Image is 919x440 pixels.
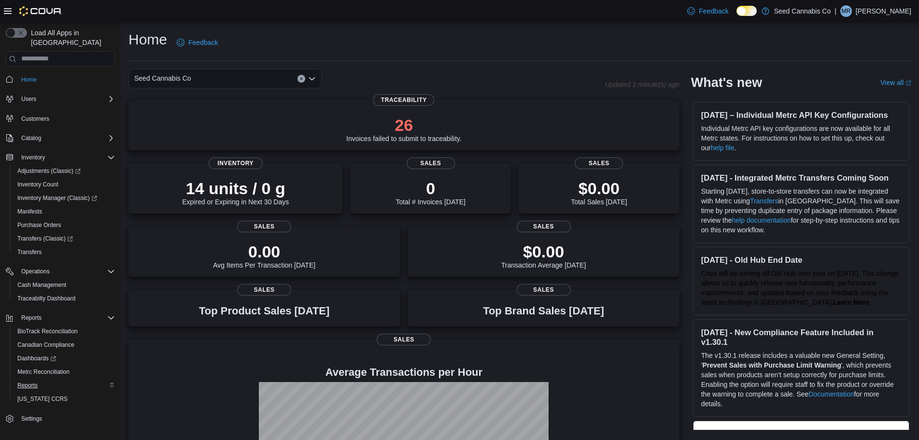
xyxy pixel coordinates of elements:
span: Reports [17,312,115,324]
span: Manifests [14,206,115,217]
button: [US_STATE] CCRS [10,392,119,406]
button: Catalog [17,132,45,144]
button: Users [17,93,40,105]
span: Purchase Orders [14,219,115,231]
h1: Home [128,30,167,49]
span: Dashboards [17,355,56,362]
p: Individual Metrc API key configurations are now available for all Metrc states. For instructions ... [701,124,901,153]
span: Sales [517,221,571,232]
div: Matty Roper [840,5,852,17]
span: Inventory Count [14,179,115,190]
button: Canadian Compliance [10,338,119,352]
p: 26 [346,115,462,135]
img: Cova [19,6,62,16]
button: BioTrack Reconciliation [10,325,119,338]
span: Sales [517,284,571,296]
span: Feedback [699,6,728,16]
span: Operations [21,268,50,275]
button: Inventory [2,151,119,164]
a: Inventory Manager (Classic) [10,191,119,205]
span: Transfers [14,246,115,258]
a: Feedback [173,33,222,52]
span: Settings [21,415,42,423]
span: Reports [17,382,38,389]
div: Total Sales [DATE] [571,179,627,206]
button: Traceabilty Dashboard [10,292,119,305]
button: Manifests [10,205,119,218]
button: Home [2,72,119,86]
svg: External link [905,80,911,86]
p: The v1.30.1 release includes a valuable new General Setting, ' ', which prevents sales when produ... [701,351,901,409]
span: Catalog [17,132,115,144]
span: BioTrack Reconciliation [14,326,115,337]
a: Settings [17,413,46,425]
span: Catalog [21,134,41,142]
strong: Prevent Sales with Purchase Limit Warning [702,361,841,369]
button: Transfers [10,245,119,259]
button: Clear input [297,75,305,83]
span: Adjustments (Classic) [17,167,81,175]
button: Reports [2,311,119,325]
span: MR [842,5,851,17]
input: Dark Mode [736,6,757,16]
h3: [DATE] - Old Hub End Date [701,255,901,265]
button: Operations [17,266,54,277]
h3: Top Brand Sales [DATE] [483,305,604,317]
span: Metrc Reconciliation [17,368,70,376]
a: Metrc Reconciliation [14,366,73,378]
div: Total # Invoices [DATE] [396,179,466,206]
span: Transfers (Classic) [17,235,73,242]
div: Invoices failed to submit to traceability. [346,115,462,142]
span: Load All Apps in [GEOGRAPHIC_DATA] [27,28,115,47]
button: Inventory [17,152,49,163]
button: Inventory Count [10,178,119,191]
span: Canadian Compliance [14,339,115,351]
a: Adjustments (Classic) [10,164,119,178]
span: Adjustments (Classic) [14,165,115,177]
span: Cash Management [14,279,115,291]
span: Reports [21,314,42,322]
button: Reports [17,312,45,324]
button: Catalog [2,131,119,145]
div: Expired or Expiring in Next 30 Days [182,179,289,206]
a: Customers [17,113,53,125]
p: 0.00 [213,242,315,261]
h3: [DATE] – Individual Metrc API Key Configurations [701,110,901,120]
span: Inventory Manager (Classic) [17,194,97,202]
p: 14 units / 0 g [182,179,289,198]
a: Transfers (Classic) [10,232,119,245]
span: Reports [14,380,115,391]
button: Metrc Reconciliation [10,365,119,379]
button: Customers [2,112,119,126]
h2: What's new [691,75,762,90]
span: Customers [21,115,49,123]
span: Cash Management [17,281,66,289]
h3: Top Product Sales [DATE] [199,305,329,317]
span: Washington CCRS [14,393,115,405]
span: Traceability [373,94,435,106]
p: $0.00 [501,242,586,261]
a: View allExternal link [880,79,911,86]
span: Cova will be turning off Old Hub next year on [DATE]. This change allows us to quickly release ne... [701,270,899,306]
a: Home [17,74,41,85]
span: Inventory [17,152,115,163]
button: Reports [10,379,119,392]
a: Transfers (Classic) [14,233,77,244]
button: Settings [2,412,119,426]
a: Transfers [750,197,778,205]
span: Home [17,73,115,85]
p: Updated 1 minute(s) ago [605,81,679,88]
a: Learn More [833,298,869,306]
span: BioTrack Reconciliation [17,327,78,335]
button: Operations [2,265,119,278]
span: Sales [237,284,291,296]
a: help file [711,144,734,152]
span: Inventory Manager (Classic) [14,192,115,204]
span: Canadian Compliance [17,341,74,349]
span: Manifests [17,208,42,215]
span: Sales [237,221,291,232]
div: Avg Items Per Transaction [DATE] [213,242,315,269]
h4: Average Transactions per Hour [136,367,672,378]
